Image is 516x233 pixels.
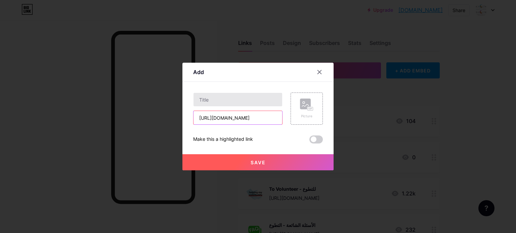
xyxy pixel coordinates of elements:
[193,93,282,106] input: Title
[182,154,334,170] button: Save
[193,135,253,143] div: Make this a highlighted link
[193,68,204,76] div: Add
[300,114,313,119] div: Picture
[251,160,266,165] span: Save
[193,111,282,124] input: URL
